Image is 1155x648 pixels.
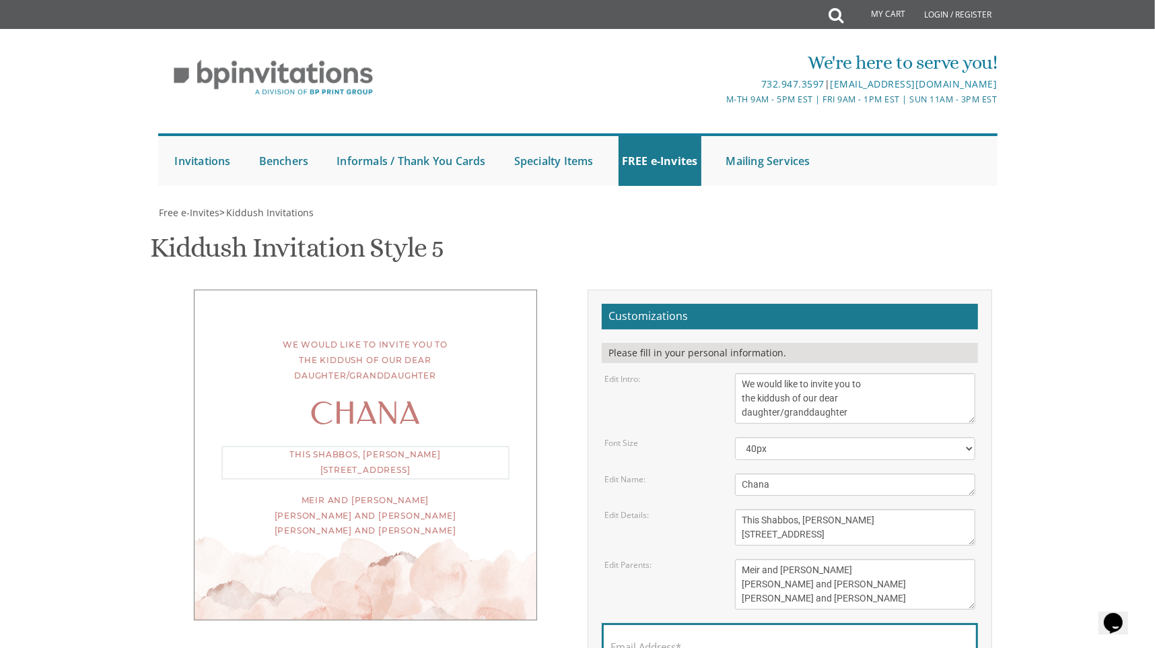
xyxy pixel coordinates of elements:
[220,206,314,219] span: >
[761,77,825,90] a: 732.947.3597
[227,206,314,219] span: Kiddush Invitations
[842,1,915,28] a: My Cart
[150,233,444,273] h1: Kiddush Invitation Style 5
[619,136,701,186] a: FREE e-Invites
[604,474,645,485] label: Edit Name:
[735,559,976,610] textarea: Meir and [PERSON_NAME] [PERSON_NAME] and [PERSON_NAME] [PERSON_NAME] and [PERSON_NAME]
[602,304,978,329] h2: Customizations
[158,206,220,219] a: Free e-Invites
[256,136,312,186] a: Benchers
[735,509,976,546] textarea: This Shabbos, [PERSON_NAME] [STREET_ADDRESS]
[158,50,389,106] img: BP Invitation Loft
[735,373,976,424] textarea: We would like to invite you to the kiddush of our dear daughter/granddaughter
[221,446,510,480] div: This Shabbos, [PERSON_NAME] [STREET_ADDRESS]
[735,474,976,496] textarea: Devorah
[221,337,510,383] div: We would like to invite you to the kiddush of our dear daughter/granddaughter
[830,77,997,90] a: [EMAIL_ADDRESS][DOMAIN_NAME]
[221,493,510,539] div: Meir and [PERSON_NAME] [PERSON_NAME] and [PERSON_NAME] [PERSON_NAME] and [PERSON_NAME]
[1098,594,1142,635] iframe: chat widget
[604,559,652,571] label: Edit Parents:
[604,373,640,385] label: Edit Intro:
[723,136,814,186] a: Mailing Services
[604,437,638,449] label: Font Size
[602,343,978,363] div: Please fill in your personal information.
[604,509,649,521] label: Edit Details:
[160,206,220,219] span: Free e-Invites
[225,206,314,219] a: Kiddush Invitations
[172,136,234,186] a: Invitations
[221,407,510,422] div: Chana
[438,92,997,106] div: M-Th 9am - 5pm EST | Fri 9am - 1pm EST | Sun 11am - 3pm EST
[333,136,489,186] a: Informals / Thank You Cards
[511,136,597,186] a: Specialty Items
[438,49,997,76] div: We're here to serve you!
[438,76,997,92] div: |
